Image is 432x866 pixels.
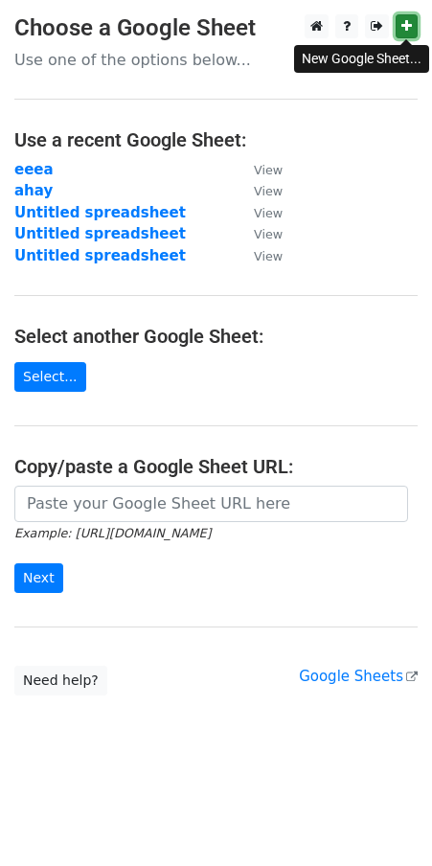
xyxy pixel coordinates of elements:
input: Paste your Google Sheet URL here [14,486,408,522]
a: Need help? [14,666,107,695]
a: Untitled spreadsheet [14,204,186,221]
a: ahay [14,182,53,199]
h3: Choose a Google Sheet [14,14,418,42]
a: View [235,204,283,221]
small: View [254,184,283,198]
a: eeea [14,161,54,178]
a: View [235,225,283,242]
a: View [235,182,283,199]
small: View [254,249,283,263]
a: Untitled spreadsheet [14,247,186,264]
a: Google Sheets [299,668,418,685]
a: Untitled spreadsheet [14,225,186,242]
small: Example: [URL][DOMAIN_NAME] [14,526,211,540]
small: View [254,163,283,177]
small: View [254,206,283,220]
h4: Copy/paste a Google Sheet URL: [14,455,418,478]
a: Select... [14,362,86,392]
input: Next [14,563,63,593]
iframe: Chat Widget [336,774,432,866]
h4: Use a recent Google Sheet: [14,128,418,151]
h4: Select another Google Sheet: [14,325,418,348]
p: Use one of the options below... [14,50,418,70]
small: View [254,227,283,241]
div: New Google Sheet... [294,45,429,73]
a: View [235,247,283,264]
a: View [235,161,283,178]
